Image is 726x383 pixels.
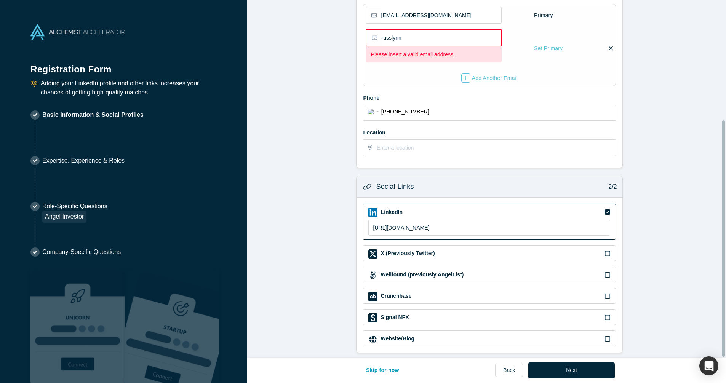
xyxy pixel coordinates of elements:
[380,335,414,343] label: Website/Blog
[363,267,616,282] div: Wellfound (previously AngelList) iconWellfound (previously AngelList)
[125,271,219,383] img: Prism AI
[368,335,377,344] img: Website/Blog icon
[42,247,121,257] p: Company-Specific Questions
[528,362,615,378] button: Next
[358,362,407,378] button: Skip for now
[371,51,496,59] p: Please insert a valid email address.
[534,9,553,22] div: Primary
[363,126,616,137] label: Location
[42,202,107,211] p: Role-Specific Questions
[368,313,377,322] img: Signal NFX icon
[30,271,125,383] img: Robust Technologies
[376,182,414,192] h3: Social Links
[363,91,616,102] label: Phone
[363,245,616,261] div: X (Previously Twitter) iconX (Previously Twitter)
[363,330,616,346] div: Website/Blog iconWebsite/Blog
[42,110,144,120] p: Basic Information & Social Profiles
[495,364,523,377] a: Back
[368,292,377,301] img: Crunchbase icon
[30,54,216,76] h1: Registration Form
[42,211,86,223] div: Angel Investor
[30,24,125,40] img: Alchemist Accelerator Logo
[461,73,518,83] button: Add Another Email
[380,313,409,321] label: Signal NFX
[380,271,464,279] label: Wellfound (previously AngelList)
[363,204,616,240] div: LinkedIn iconLinkedIn
[368,208,377,217] img: LinkedIn icon
[380,292,412,300] label: Crunchbase
[380,249,435,257] label: X (Previously Twitter)
[363,288,616,304] div: Crunchbase iconCrunchbase
[377,140,615,156] input: Enter a location
[380,208,403,216] label: LinkedIn
[604,182,617,191] p: 2/2
[534,42,563,55] div: Set Primary
[41,79,216,97] p: Adding your LinkedIn profile and other links increases your chances of getting high-quality matches.
[42,156,125,165] p: Expertise, Experience & Roles
[368,249,377,259] img: X (Previously Twitter) icon
[368,271,377,280] img: Wellfound (previously AngelList) icon
[363,309,616,325] div: Signal NFX iconSignal NFX
[461,73,518,83] div: Add Another Email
